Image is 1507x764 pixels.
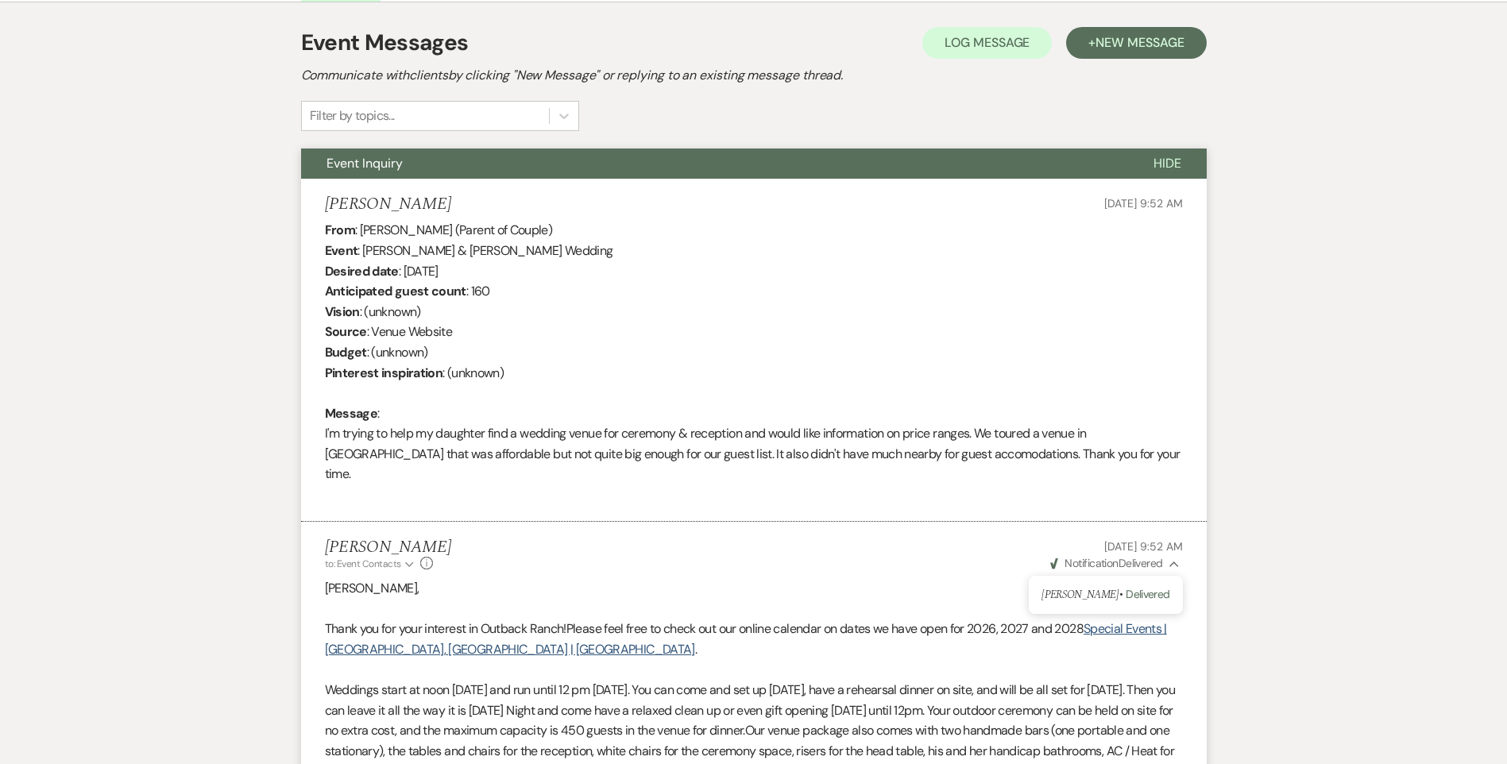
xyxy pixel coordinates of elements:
[325,365,443,381] b: Pinterest inspiration
[1066,27,1206,59] button: +New Message
[1065,556,1118,570] span: Notification
[325,283,466,299] b: Anticipated guest count
[325,619,1183,659] p: .
[325,323,367,340] b: Source
[301,149,1128,179] button: Event Inquiry
[1041,586,1169,604] p: [PERSON_NAME] •
[325,242,358,259] b: Event
[310,106,395,125] div: Filter by topics...
[1104,539,1182,554] span: [DATE] 9:52 AM
[1050,556,1163,570] span: Delivered
[325,263,399,280] b: Desired date
[301,26,469,60] h1: Event Messages
[325,578,1183,599] p: [PERSON_NAME],
[566,620,1084,637] span: Please feel free to check out our online calendar on dates we have open for 2026, 2027 and 2028
[325,220,1183,504] div: : [PERSON_NAME] (Parent of Couple) : [PERSON_NAME] & [PERSON_NAME] Wedding : [DATE] : 160 : (unkn...
[325,195,451,214] h5: [PERSON_NAME]
[325,557,416,571] button: to: Event Contacts
[325,620,1167,658] a: Special Events | [GEOGRAPHIC_DATA], [GEOGRAPHIC_DATA] | [GEOGRAPHIC_DATA]
[325,538,451,558] h5: [PERSON_NAME]
[327,155,403,172] span: Event Inquiry
[1095,34,1184,51] span: New Message
[1128,149,1207,179] button: Hide
[325,405,378,422] b: Message
[1126,587,1169,601] span: Delivered
[325,558,401,570] span: to: Event Contacts
[325,344,367,361] b: Budget
[1048,555,1182,572] button: NotificationDelivered
[325,303,360,320] b: Vision
[325,222,355,238] b: From
[1153,155,1181,172] span: Hide
[325,681,1176,739] span: Weddings start at noon [DATE] and run until 12 pm [DATE]. You can come and set up [DATE], have a ...
[945,34,1030,51] span: Log Message
[325,620,566,637] span: Thank you for your interest in Outback Ranch!
[1104,196,1182,210] span: [DATE] 9:52 AM
[922,27,1052,59] button: Log Message
[301,66,1207,85] h2: Communicate with clients by clicking "New Message" or replying to an existing message thread.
